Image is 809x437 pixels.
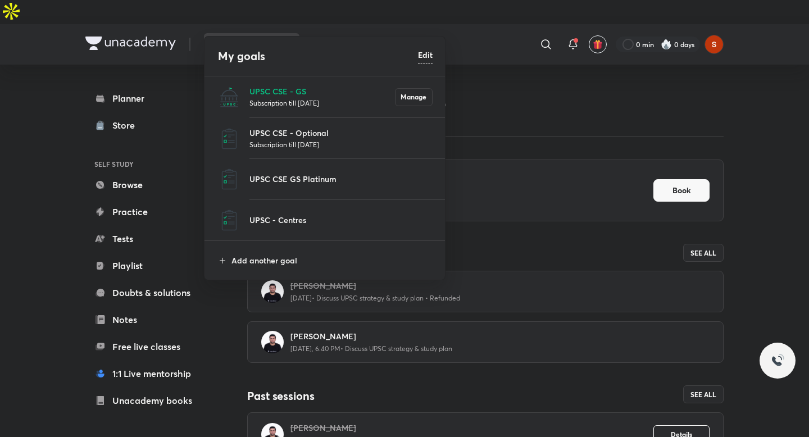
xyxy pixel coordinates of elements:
[395,88,433,106] button: Manage
[218,209,240,231] img: UPSC - Centres
[218,128,240,150] img: UPSC CSE - Optional
[249,127,433,139] p: UPSC CSE - Optional
[418,49,433,61] h6: Edit
[249,214,433,226] p: UPSC - Centres
[218,48,418,65] h4: My goals
[218,168,240,190] img: UPSC CSE GS Platinum
[249,173,433,185] p: UPSC CSE GS Platinum
[231,254,433,266] p: Add another goal
[218,86,240,108] img: UPSC CSE - GS
[249,97,395,108] p: Subscription till [DATE]
[249,139,433,150] p: Subscription till [DATE]
[249,85,395,97] p: UPSC CSE - GS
